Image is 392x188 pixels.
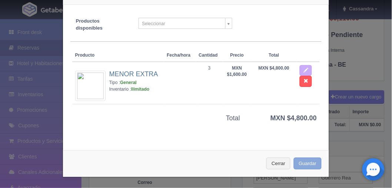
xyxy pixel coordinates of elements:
[77,73,104,99] img: 72x72&text=Sin+imagen
[164,49,196,62] th: Fecha/hora
[70,18,133,31] label: Productos disponibles
[120,80,137,85] strong: General
[223,49,251,62] th: Precio
[294,158,322,170] button: Guardar
[139,18,232,29] a: Seleccionar
[109,70,158,78] a: MENOR EXTRA
[251,49,297,62] th: Total
[259,66,289,71] strong: MXN $4,800.00
[196,62,223,104] td: 3
[109,86,161,93] div: Inventario :
[109,80,161,86] div: Tipo :
[227,66,247,77] strong: MXN $1,600.00
[72,49,164,62] th: Producto
[196,49,223,62] th: Cantidad
[226,115,248,122] h3: Total
[142,18,222,29] span: Seleccionar
[131,87,149,92] strong: Ilimitado
[270,114,317,122] strong: MXN $4,800.00
[266,158,290,170] button: Cerrar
